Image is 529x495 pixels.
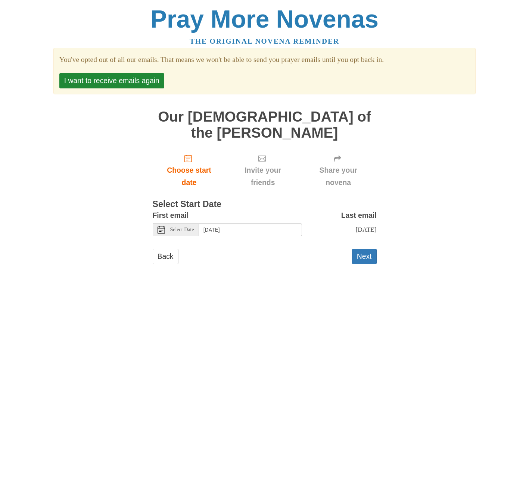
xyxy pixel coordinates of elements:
h1: Our [DEMOGRAPHIC_DATA] of the [PERSON_NAME] [153,109,377,141]
section: You've opted out of all our emails. That means we won't be able to send you prayer emails until y... [59,54,470,66]
label: Last email [341,209,377,222]
a: The original novena reminder [190,37,339,45]
label: First email [153,209,189,222]
span: Select Date [170,227,194,232]
button: Next [352,249,377,264]
span: Invite your friends [233,164,292,189]
span: Choose start date [160,164,218,189]
h3: Select Start Date [153,200,377,209]
button: I want to receive emails again [59,73,164,88]
a: Back [153,249,178,264]
a: Pray More Novenas [150,5,379,33]
div: Click "Next" to confirm your start date first. [225,148,300,192]
span: Share your novena [308,164,369,189]
span: [DATE] [355,226,376,233]
div: Click "Next" to confirm your start date first. [300,148,377,192]
a: Choose start date [153,148,226,192]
